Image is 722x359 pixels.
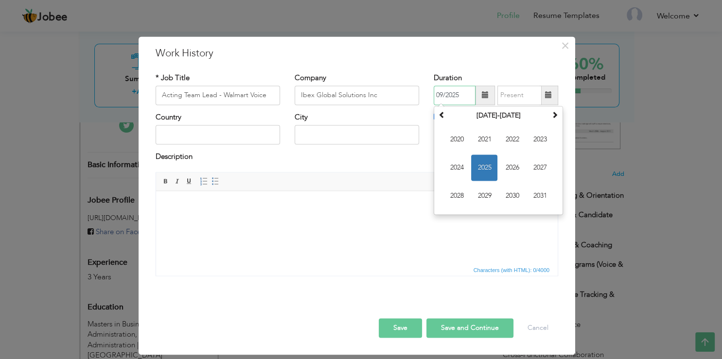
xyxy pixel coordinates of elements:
span: 2027 [527,154,553,181]
span: 2029 [471,183,497,209]
input: Present [497,85,542,105]
span: 2022 [499,126,525,153]
span: 2020 [443,126,470,153]
a: Bold [160,176,171,187]
iframe: Rich Text Editor, workEditor [156,191,558,264]
a: Italic [172,176,183,187]
span: × [561,37,569,54]
button: Save [379,318,422,338]
label: Description [156,152,193,162]
label: Country [156,112,181,122]
h3: Work History [156,46,558,61]
label: Company [295,73,326,83]
a: Insert/Remove Numbered List [198,176,209,187]
span: Next Decade [551,111,558,118]
button: Save and Continue [426,318,513,338]
a: Insert/Remove Bulleted List [210,176,221,187]
span: 2028 [443,183,470,209]
span: 2023 [527,126,553,153]
span: 2031 [527,183,553,209]
input: From [434,85,475,105]
a: Underline [184,176,194,187]
span: Previous Decade [439,111,445,118]
span: 2021 [471,126,497,153]
label: * Job Title [156,73,190,83]
span: 2030 [499,183,525,209]
span: 2026 [499,154,525,181]
span: 2024 [443,154,470,181]
span: 2025 [471,154,497,181]
label: City [295,112,308,122]
button: Cancel [518,318,558,338]
label: Duration [434,73,462,83]
button: Close [557,38,573,53]
span: Characters (with HTML): 0/4000 [472,266,552,274]
th: Select Decade [448,108,549,123]
div: Statistics [472,266,553,274]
